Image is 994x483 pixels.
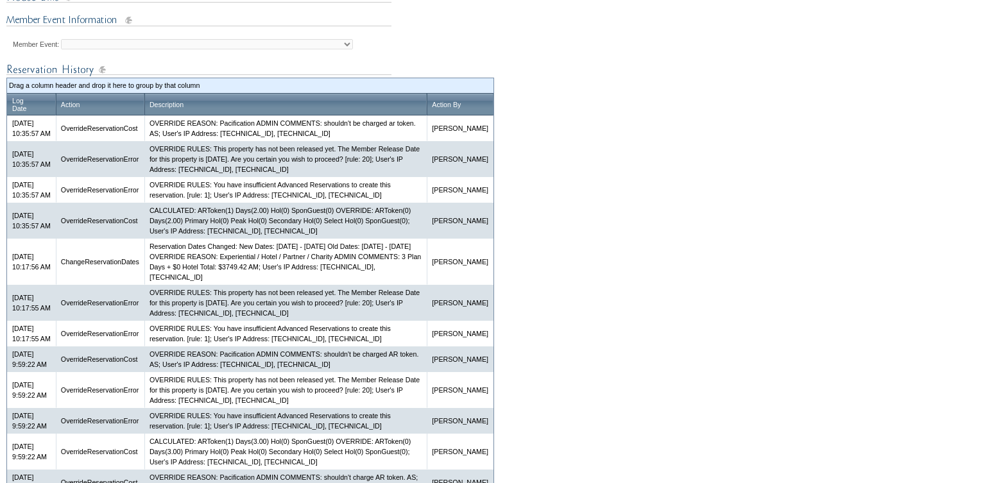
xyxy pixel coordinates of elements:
[427,203,493,239] td: [PERSON_NAME]
[144,321,427,346] td: OVERRIDE RULES: You have insufficient Advanced Reservations to create this reservation. [rule: 1]...
[7,177,56,203] td: [DATE] 10:35:57 AM
[56,434,144,470] td: OverrideReservationCost
[427,434,493,470] td: [PERSON_NAME]
[56,372,144,408] td: OverrideReservationError
[56,203,144,239] td: OverrideReservationCost
[56,321,144,346] td: OverrideReservationError
[56,346,144,372] td: OverrideReservationCost
[144,115,427,141] td: OVERRIDE REASON: Pacification ADMIN COMMENTS: shouldn't be charged ar token. AS; User's IP Addres...
[144,434,427,470] td: CALCULATED: ARToken(1) Days(3.00) Hol(0) SponGuest(0) OVERRIDE: ARToken(0) Days(3.00) Primary Hol...
[13,40,59,48] label: Member Event:
[7,239,56,285] td: [DATE] 10:17:56 AM
[6,13,391,29] img: Member Event
[144,141,427,177] td: OVERRIDE RULES: This property has not been released yet. The Member Release Date for this propert...
[144,203,427,239] td: CALCULATED: ARToken(1) Days(2.00) Hol(0) SponGuest(0) OVERRIDE: ARToken(0) Days(2.00) Primary Hol...
[7,408,56,434] td: [DATE] 9:59:22 AM
[7,115,56,141] td: [DATE] 10:35:57 AM
[12,97,27,112] a: LogDate
[144,408,427,434] td: OVERRIDE RULES: You have insufficient Advanced Reservations to create this reservation. [rule: 1]...
[56,141,144,177] td: OverrideReservationError
[427,141,493,177] td: [PERSON_NAME]
[150,101,184,108] a: Description
[6,62,391,78] img: Reservation Log
[427,321,493,346] td: [PERSON_NAME]
[7,434,56,470] td: [DATE] 9:59:22 AM
[432,101,461,108] a: Action By
[427,115,493,141] td: [PERSON_NAME]
[56,115,144,141] td: OverrideReservationCost
[56,177,144,203] td: OverrideReservationError
[9,80,492,90] td: Drag a column header and drop it here to group by that column
[427,408,493,434] td: [PERSON_NAME]
[144,285,427,321] td: OVERRIDE RULES: This property has not been released yet. The Member Release Date for this propert...
[427,285,493,321] td: [PERSON_NAME]
[61,101,80,108] a: Action
[56,285,144,321] td: OverrideReservationError
[427,372,493,408] td: [PERSON_NAME]
[144,346,427,372] td: OVERRIDE REASON: Pacification ADMIN COMMENTS: shouldn't be charged AR token. AS; User's IP Addres...
[7,346,56,372] td: [DATE] 9:59:22 AM
[56,408,144,434] td: OverrideReservationError
[427,177,493,203] td: [PERSON_NAME]
[7,321,56,346] td: [DATE] 10:17:55 AM
[7,285,56,321] td: [DATE] 10:17:55 AM
[427,239,493,285] td: [PERSON_NAME]
[144,239,427,285] td: Reservation Dates Changed: New Dates: [DATE] - [DATE] Old Dates: [DATE] - [DATE] OVERRIDE REASON:...
[427,346,493,372] td: [PERSON_NAME]
[7,141,56,177] td: [DATE] 10:35:57 AM
[144,372,427,408] td: OVERRIDE RULES: This property has not been released yet. The Member Release Date for this propert...
[144,177,427,203] td: OVERRIDE RULES: You have insufficient Advanced Reservations to create this reservation. [rule: 1]...
[56,239,144,285] td: ChangeReservationDates
[7,372,56,408] td: [DATE] 9:59:22 AM
[7,203,56,239] td: [DATE] 10:35:57 AM
[144,94,427,115] th: Drag to group or reorder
